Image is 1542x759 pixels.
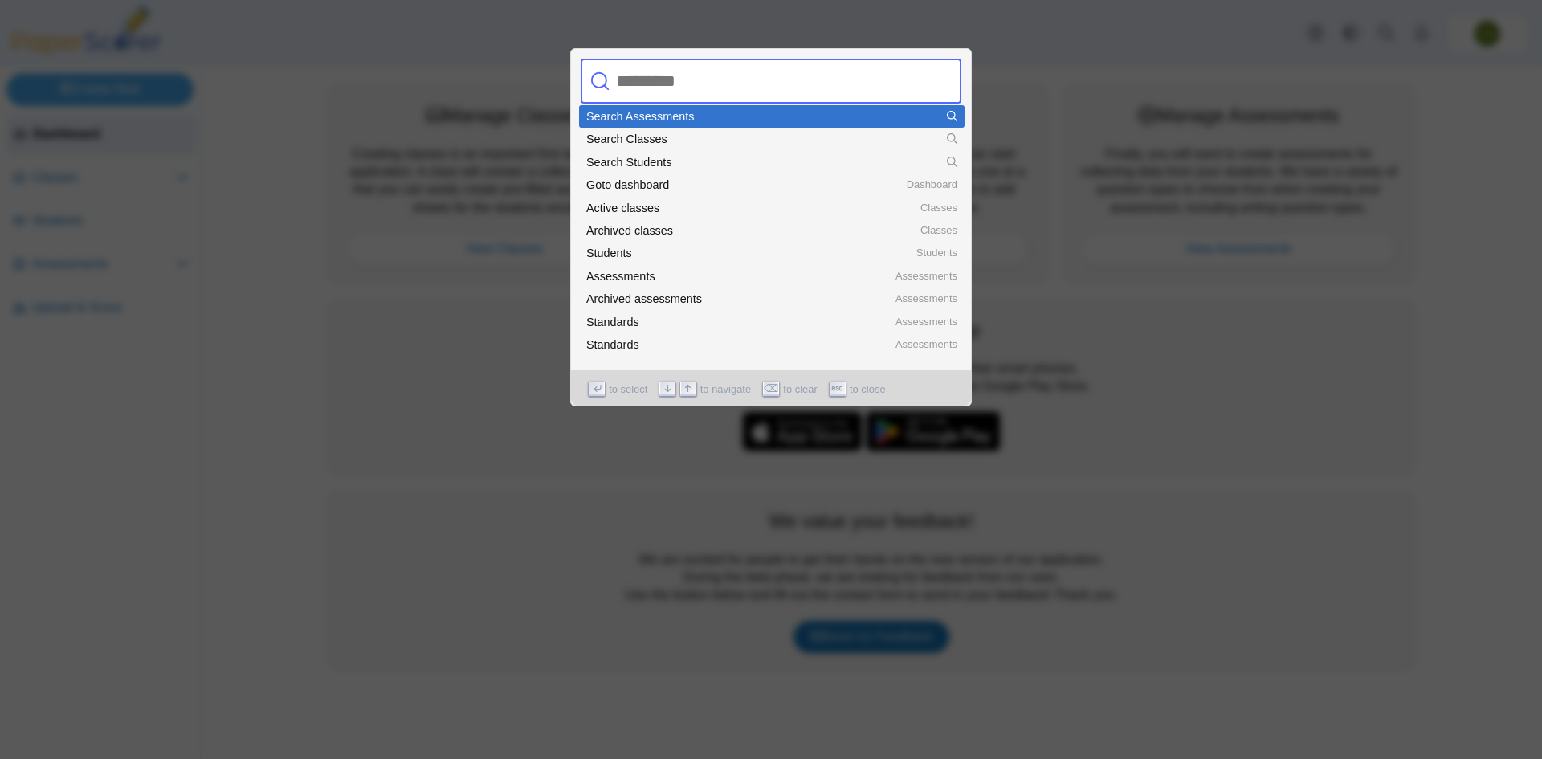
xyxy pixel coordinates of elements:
[850,382,886,398] span: to close
[907,179,957,190] span: Dashboard
[700,382,751,398] span: to navigate
[662,382,674,394] svg: Arrow down
[895,293,957,304] span: Assessments
[586,271,957,282] div: Assessments
[586,361,957,373] div: Rubrics
[920,202,957,214] span: Classes
[591,382,603,394] svg: Enter key
[586,133,957,145] div: Search Classes
[831,382,843,394] svg: Escape key
[916,247,957,259] span: Students
[586,293,957,304] div: Archived assessments
[895,361,957,373] span: Assessments
[609,382,647,398] span: to select
[586,179,957,190] div: Goto dashboard
[586,247,957,259] div: Students
[586,157,957,168] div: Search Students
[895,271,957,282] span: Assessments
[586,202,957,214] div: Active classes
[920,225,957,236] span: Classes
[586,111,957,122] div: Search Assessments
[895,339,957,350] span: Assessments
[586,339,957,350] div: Standards
[895,316,957,328] span: Assessments
[763,382,779,396] span: ⌫
[586,316,957,328] div: Standards
[682,382,694,394] svg: Arrow up
[783,382,817,398] span: to clear
[586,225,957,236] div: Archived classes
